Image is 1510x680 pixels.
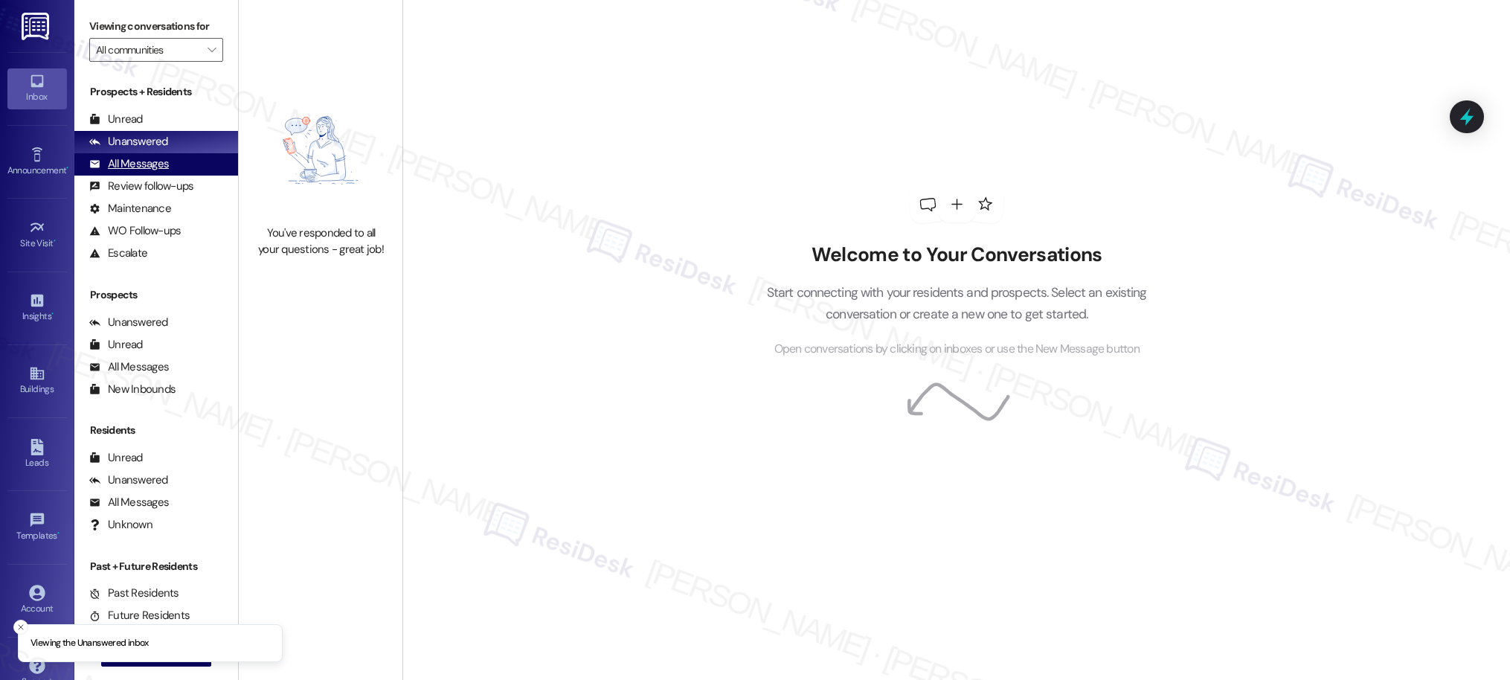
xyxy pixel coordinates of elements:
[89,586,179,601] div: Past Residents
[89,223,181,239] div: WO Follow-ups
[54,236,56,246] span: •
[30,637,149,650] p: Viewing the Unanswered inbox
[66,163,68,173] span: •
[7,580,67,620] a: Account
[89,337,143,353] div: Unread
[255,83,386,219] img: empty-state
[208,44,216,56] i: 
[89,517,152,533] div: Unknown
[74,559,238,574] div: Past + Future Residents
[89,608,190,623] div: Future Residents
[7,361,67,401] a: Buildings
[74,84,238,100] div: Prospects + Residents
[255,225,386,257] div: You've responded to all your questions - great job!
[7,215,67,255] a: Site Visit •
[7,288,67,328] a: Insights •
[74,287,238,303] div: Prospects
[57,528,60,539] span: •
[7,434,67,475] a: Leads
[89,134,168,150] div: Unanswered
[89,495,169,510] div: All Messages
[7,507,67,548] a: Templates •
[89,112,143,127] div: Unread
[89,315,168,330] div: Unanswered
[7,68,67,109] a: Inbox
[89,156,169,172] div: All Messages
[89,15,223,38] label: Viewing conversations for
[13,620,28,635] button: Close toast
[744,282,1169,324] p: Start connecting with your residents and prospects. Select an existing conversation or create a n...
[89,179,193,194] div: Review follow-ups
[22,13,52,40] img: ResiDesk Logo
[89,359,169,375] div: All Messages
[89,472,168,488] div: Unanswered
[89,382,176,397] div: New Inbounds
[774,340,1140,359] span: Open conversations by clicking on inboxes or use the New Message button
[96,38,199,62] input: All communities
[51,309,54,319] span: •
[89,450,143,466] div: Unread
[89,246,147,261] div: Escalate
[74,423,238,438] div: Residents
[89,201,171,216] div: Maintenance
[744,243,1169,267] h2: Welcome to Your Conversations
